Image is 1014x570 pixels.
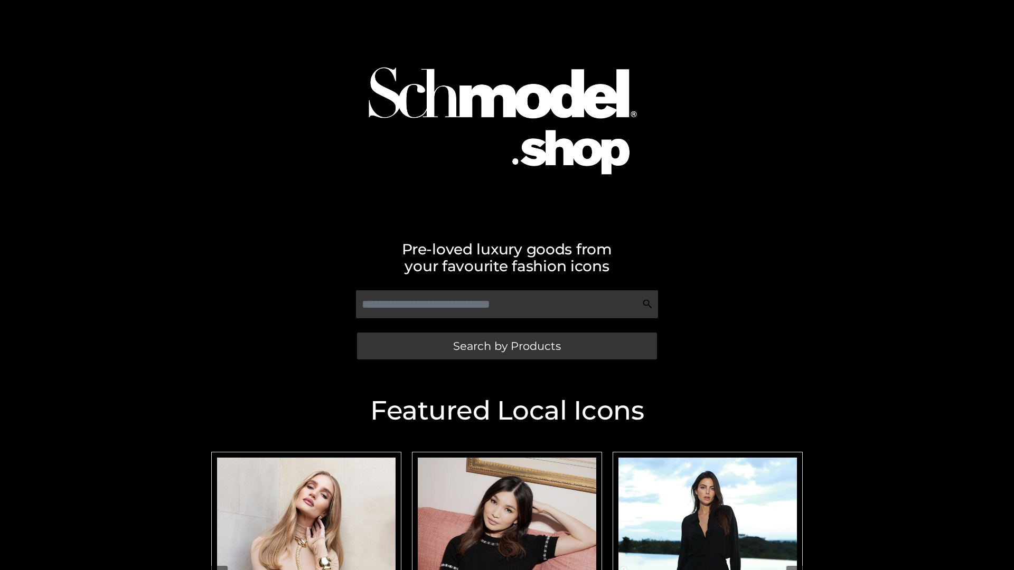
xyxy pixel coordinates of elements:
a: Search by Products [357,332,657,359]
h2: Pre-loved luxury goods from your favourite fashion icons [206,241,808,274]
h2: Featured Local Icons​ [206,397,808,424]
img: Search Icon [642,299,653,309]
span: Search by Products [453,340,561,351]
